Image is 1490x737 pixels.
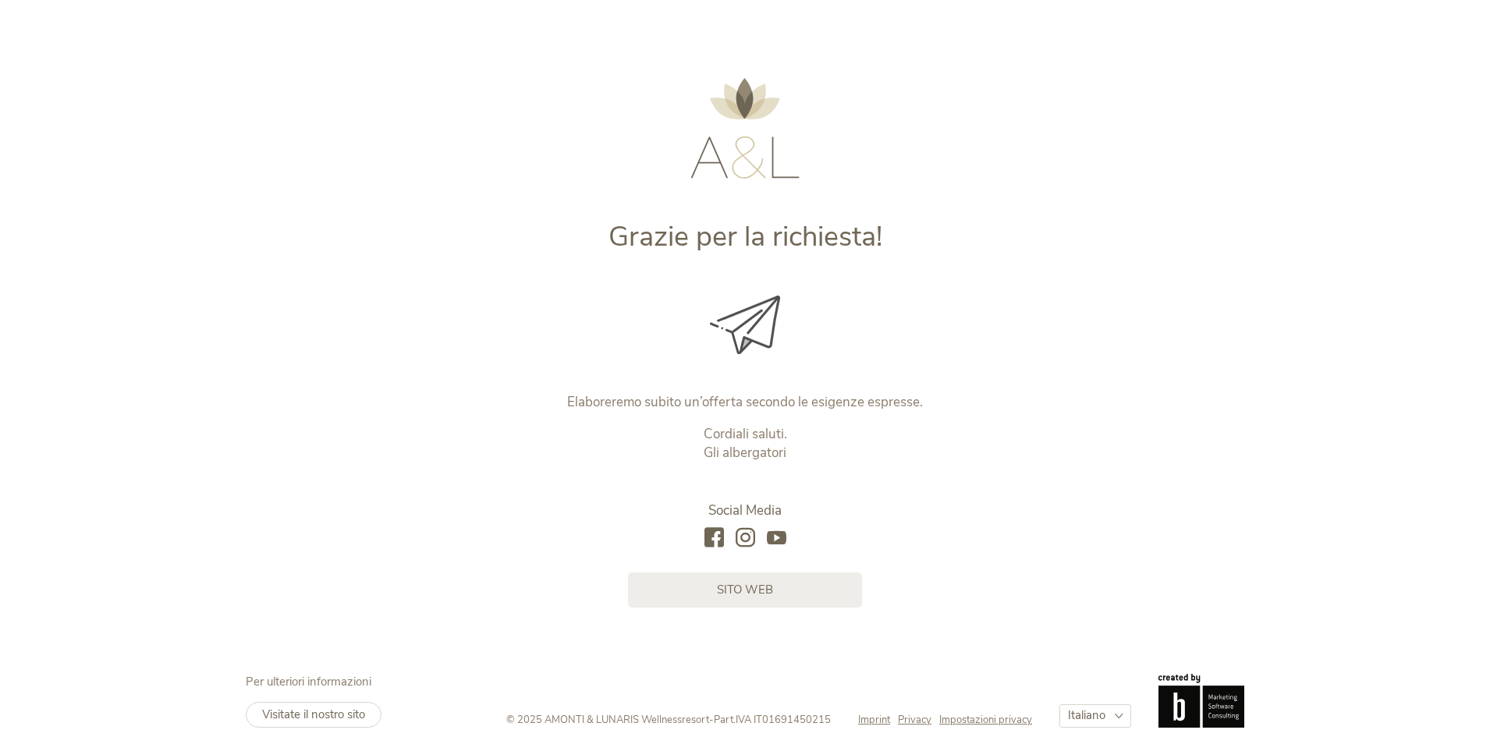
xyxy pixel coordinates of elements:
a: youtube [767,528,786,549]
span: Social Media [708,501,782,519]
a: Impostazioni privacy [939,713,1032,727]
a: sito web [628,572,862,608]
span: sito web [717,582,773,598]
span: © 2025 AMONTI & LUNARIS Wellnessresort [506,713,709,727]
img: Brandnamic GmbH | Leading Hospitality Solutions [1158,674,1244,727]
a: facebook [704,528,724,549]
a: Privacy [898,713,939,727]
p: Cordiali saluti. Gli albergatori [420,425,1071,462]
span: Visitate il nostro sito [262,707,365,722]
span: Part.IVA IT01691450215 [714,713,831,727]
a: Imprint [858,713,898,727]
span: Privacy [898,713,931,727]
p: Elaboreremo subito un’offerta secondo le esigenze espresse. [420,393,1071,412]
img: AMONTI & LUNARIS Wellnessresort [690,78,800,179]
span: Imprint [858,713,890,727]
a: Visitate il nostro sito [246,702,381,728]
a: instagram [736,528,755,549]
img: Grazie per la richiesta! [710,296,780,354]
span: Grazie per la richiesta! [608,218,882,256]
span: Per ulteriori informazioni [246,674,371,689]
span: - [709,713,714,727]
